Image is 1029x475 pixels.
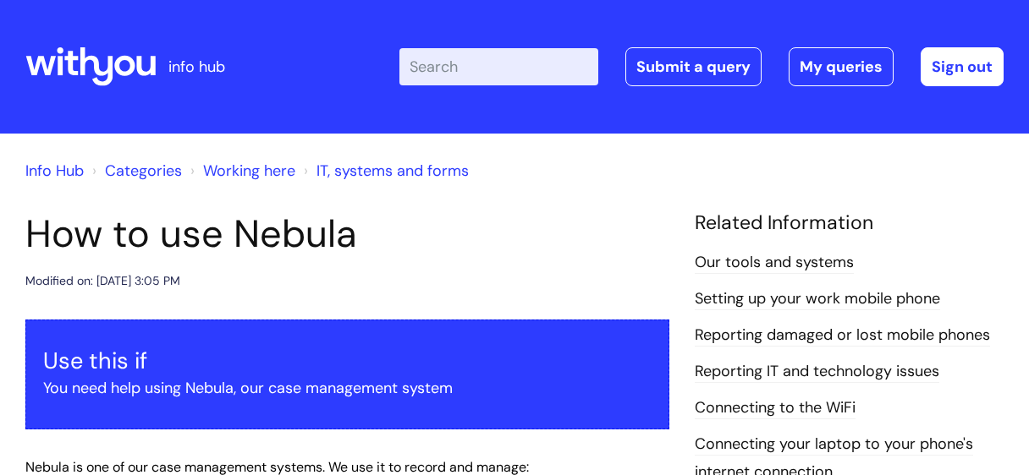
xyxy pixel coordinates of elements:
a: Connecting to the WiFi [695,397,856,419]
a: Categories [105,161,182,181]
a: Setting up your work mobile phone [695,288,940,310]
h3: Use this if [43,347,652,374]
div: | - [399,47,1004,86]
a: Our tools and systems [695,252,854,274]
a: My queries [789,47,894,86]
a: Reporting damaged or lost mobile phones [695,325,990,347]
a: Working here [203,161,295,181]
a: Reporting IT and technology issues [695,361,939,383]
a: IT, systems and forms [316,161,469,181]
h4: Related Information [695,211,1004,235]
a: Info Hub [25,161,84,181]
p: info hub [168,53,225,80]
p: You need help using Nebula, our case management system [43,374,652,401]
a: Submit a query [625,47,762,86]
li: Solution home [88,157,182,184]
li: IT, systems and forms [300,157,469,184]
a: Sign out [921,47,1004,86]
input: Search [399,48,598,85]
li: Working here [186,157,295,184]
h1: How to use Nebula [25,211,669,257]
div: Modified on: [DATE] 3:05 PM [25,270,180,292]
